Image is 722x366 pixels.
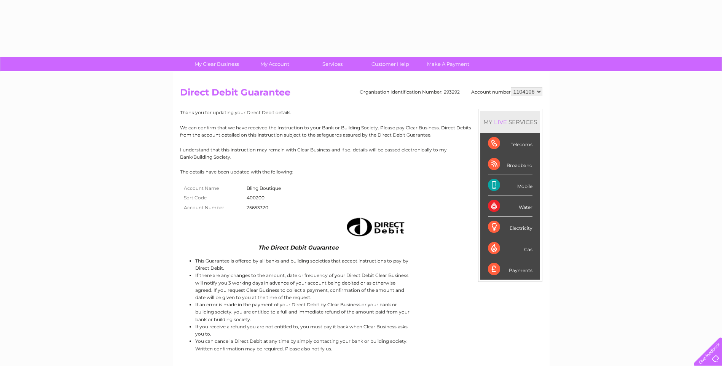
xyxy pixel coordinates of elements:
[301,57,364,71] a: Services
[185,57,248,71] a: My Clear Business
[488,259,532,280] div: Payments
[245,203,283,213] td: 25653320
[359,57,422,71] a: Customer Help
[180,87,542,102] h2: Direct Debit Guarantee
[245,183,283,193] td: Bling Boutique
[360,87,542,96] div: Organisation Identification Number: 293292 Account number
[180,242,411,253] td: The Direct Debit Guarantee
[180,183,245,193] th: Account Name
[195,301,411,323] li: If an error is made in the payment of your Direct Debit by Clear Business or your bank or buildin...
[480,111,540,133] div: MY SERVICES
[245,193,283,203] td: 400200
[488,196,532,217] div: Water
[488,133,532,154] div: Telecoms
[180,124,542,138] p: We can confirm that we have received the Instruction to your Bank or Building Society. Please pay...
[180,203,245,213] th: Account Number
[180,146,542,161] p: I understand that this instruction may remain with Clear Business and if so, details will be pass...
[340,215,409,239] img: Direct Debit image
[488,238,532,259] div: Gas
[417,57,480,71] a: Make A Payment
[492,118,508,126] div: LIVE
[180,193,245,203] th: Sort Code
[488,154,532,175] div: Broadband
[488,217,532,238] div: Electricity
[195,257,411,272] li: This Guarantee is offered by all banks and building societies that accept instructions to pay by ...
[180,168,542,175] p: The details have been updated with the following:
[195,337,411,352] li: You can cancel a Direct Debit at any time by simply contacting your bank or building society. Wri...
[195,272,411,301] li: If there are any changes to the amount, date or frequency of your Direct Debit Clear Business wil...
[243,57,306,71] a: My Account
[180,109,542,116] p: Thank you for updating your Direct Debit details.
[488,175,532,196] div: Mobile
[195,323,411,337] li: If you receive a refund you are not entitled to, you must pay it back when Clear Business asks yo...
